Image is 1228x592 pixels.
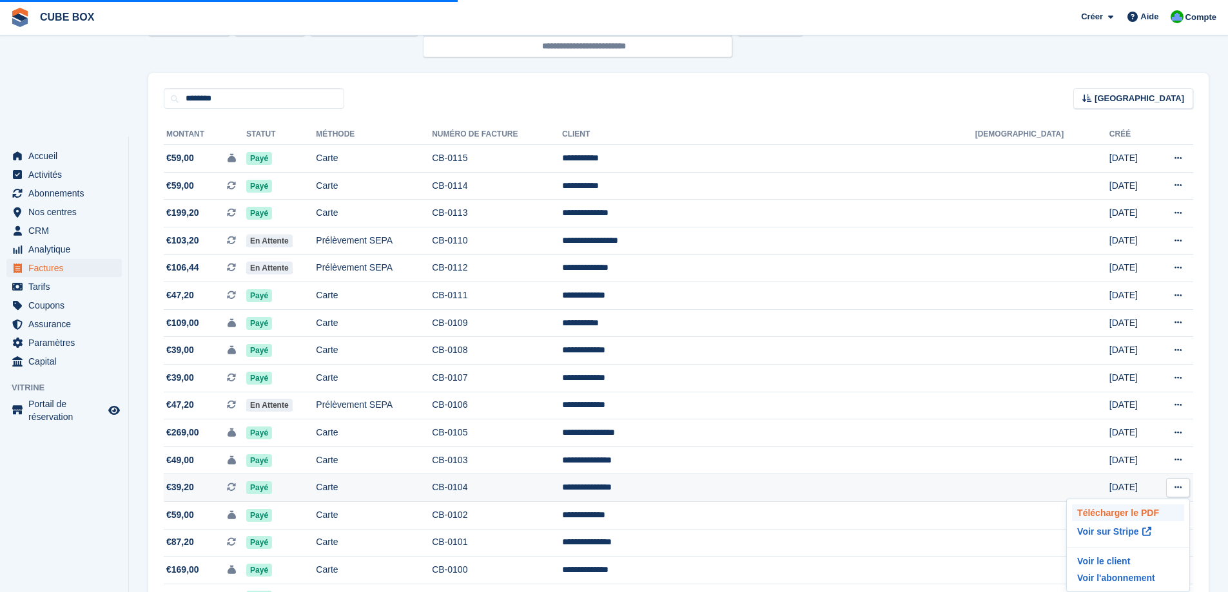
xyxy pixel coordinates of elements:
[1185,11,1216,24] span: Compte
[316,282,432,310] td: Carte
[432,172,562,200] td: CB-0114
[1109,309,1153,337] td: [DATE]
[28,352,106,370] span: Capital
[6,222,122,240] a: menu
[246,152,272,165] span: Payé
[246,207,272,220] span: Payé
[316,474,432,502] td: Carte
[28,184,106,202] span: Abonnements
[6,240,122,258] a: menu
[316,254,432,282] td: Prélèvement SEPA
[166,234,199,247] span: €103,20
[28,240,106,258] span: Analytique
[316,446,432,474] td: Carte
[12,381,128,394] span: Vitrine
[432,254,562,282] td: CB-0112
[432,557,562,584] td: CB-0100
[316,227,432,254] td: Prélèvement SEPA
[166,481,194,494] span: €39,20
[246,372,272,385] span: Payé
[432,227,562,254] td: CB-0110
[6,203,122,221] a: menu
[432,145,562,173] td: CB-0115
[166,454,194,467] span: €49,00
[28,296,106,314] span: Coupons
[246,124,316,145] th: Statut
[432,392,562,419] td: CB-0106
[1109,254,1153,282] td: [DATE]
[1109,392,1153,419] td: [DATE]
[1109,446,1153,474] td: [DATE]
[316,124,432,145] th: Méthode
[432,282,562,310] td: CB-0111
[316,172,432,200] td: Carte
[6,166,122,184] a: menu
[246,536,272,549] span: Payé
[35,6,99,28] a: CUBE BOX
[316,309,432,337] td: Carte
[316,501,432,529] td: Carte
[1109,474,1153,502] td: [DATE]
[246,564,272,577] span: Payé
[1072,569,1184,586] a: Voir l'abonnement
[1140,10,1158,23] span: Aide
[1072,521,1184,542] a: Voir sur Stripe
[432,124,562,145] th: Numéro de facture
[432,529,562,557] td: CB-0101
[1081,10,1103,23] span: Créer
[316,557,432,584] td: Carte
[1171,10,1184,23] img: Cube Box
[166,563,199,577] span: €169,00
[106,403,122,418] a: Boutique d'aperçu
[28,222,106,240] span: CRM
[246,454,272,467] span: Payé
[166,535,194,549] span: €87,20
[28,315,106,333] span: Assurance
[166,289,194,302] span: €47,20
[1109,172,1153,200] td: [DATE]
[6,352,122,370] a: menu
[164,124,246,145] th: Montant
[562,124,975,145] th: Client
[432,337,562,365] td: CB-0108
[166,508,194,522] span: €59,00
[432,474,562,502] td: CB-0104
[28,203,106,221] span: Nos centres
[6,334,122,352] a: menu
[166,343,194,357] span: €39,00
[6,147,122,165] a: menu
[1072,504,1184,521] p: Télécharger le PDF
[975,124,1109,145] th: [DEMOGRAPHIC_DATA]
[1109,200,1153,227] td: [DATE]
[246,344,272,357] span: Payé
[28,166,106,184] span: Activités
[28,278,106,296] span: Tarifs
[6,259,122,277] a: menu
[432,446,562,474] td: CB-0103
[316,529,432,557] td: Carte
[316,337,432,365] td: Carte
[166,398,194,412] span: €47,20
[432,364,562,392] td: CB-0107
[28,334,106,352] span: Paramètres
[1109,282,1153,310] td: [DATE]
[246,289,272,302] span: Payé
[166,151,194,165] span: €59,00
[10,8,30,27] img: stora-icon-8386f47178a22dfd0bd8f6a31ec36ba5ce8667c1dd55bd0f319d3a0aa187defe.svg
[1072,553,1184,569] a: Voir le client
[246,426,272,439] span: Payé
[432,309,562,337] td: CB-0109
[1109,364,1153,392] td: [DATE]
[246,262,293,274] span: En attente
[1095,92,1184,105] span: [GEOGRAPHIC_DATA]
[432,501,562,529] td: CB-0102
[432,200,562,227] td: CB-0113
[246,481,272,494] span: Payé
[246,180,272,193] span: Payé
[28,259,106,277] span: Factures
[6,296,122,314] a: menu
[246,234,293,247] span: En attente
